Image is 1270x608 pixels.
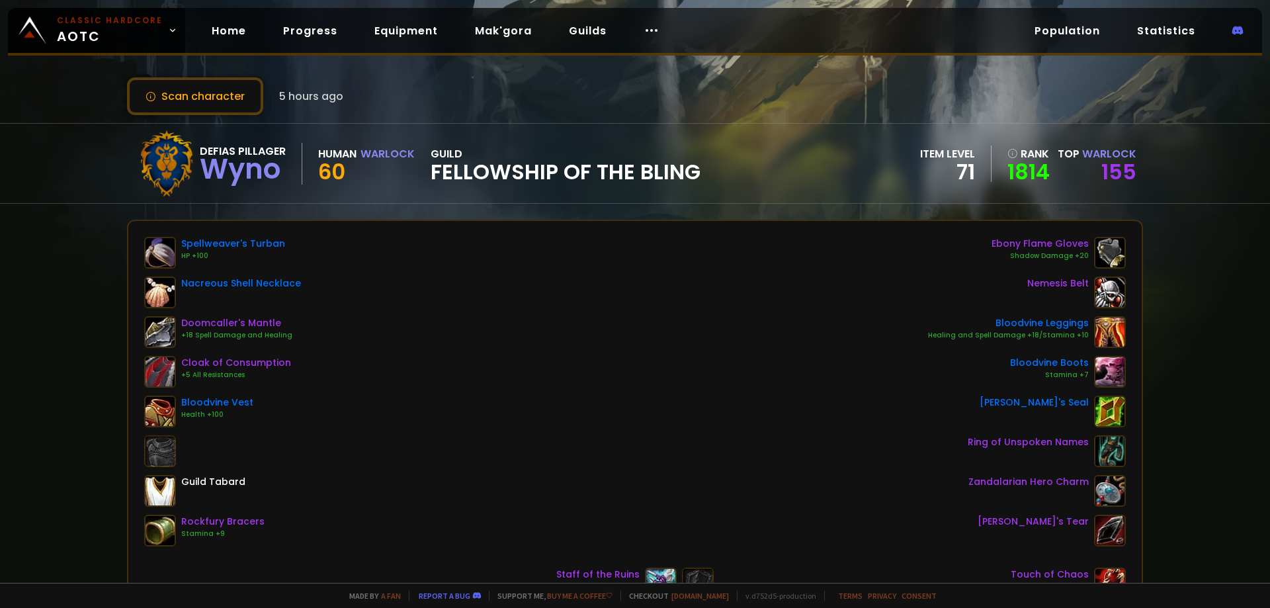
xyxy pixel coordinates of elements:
div: Bloodvine Leggings [928,316,1089,330]
span: 60 [318,157,345,187]
a: Statistics [1126,17,1206,44]
div: Ring of Unspoken Names [968,435,1089,449]
div: Bloodvine Vest [181,396,253,410]
span: Support me, [489,591,613,601]
div: Stamina +9 [181,529,265,539]
img: item-19683 [1094,316,1126,348]
a: Home [201,17,257,44]
a: Guilds [558,17,617,44]
img: item-19950 [1094,475,1126,507]
div: HP +100 [181,251,285,261]
img: item-19857 [144,356,176,388]
a: Report a bug [419,591,470,601]
img: item-19893 [1094,396,1126,427]
div: Guild Tabard [181,475,245,489]
div: Touch of Chaos [1011,568,1089,582]
div: Doomcaller's Mantle [181,316,292,330]
img: item-21186 [144,515,176,546]
div: Spellweaver's Turban [181,237,285,251]
span: 5 hours ago [279,88,343,105]
a: a fan [381,591,401,601]
div: 71 [920,162,975,182]
div: Nemesis Belt [1027,277,1089,290]
a: Consent [902,591,937,601]
img: item-5976 [144,475,176,507]
div: Zandalarian Hero Charm [968,475,1089,489]
div: Defias Pillager [200,143,286,159]
a: [DOMAIN_NAME] [671,591,729,601]
div: +5 All Resistances [181,370,291,380]
a: 155 [1101,157,1136,187]
img: item-21417 [1094,435,1126,467]
div: Top [1058,146,1136,162]
span: v. d752d5 - production [737,591,816,601]
img: item-19682 [144,396,176,427]
a: Progress [273,17,348,44]
div: +18 Spell Damage and Healing [181,330,292,341]
span: Checkout [620,591,729,601]
div: Warlock [360,146,415,162]
span: AOTC [57,15,163,46]
span: Warlock [1082,146,1136,161]
a: Terms [838,591,863,601]
a: Classic HardcoreAOTC [8,8,185,53]
div: [PERSON_NAME]'s Tear [978,515,1089,529]
img: item-19407 [1094,237,1126,269]
div: Shadow Damage +20 [992,251,1089,261]
img: item-22403 [144,277,176,308]
div: Staff of the Ruins [556,568,640,582]
span: Fellowship of the Bling [431,162,700,182]
div: Rockfury Bracers [181,515,265,529]
div: Bloodvine Boots [1010,356,1089,370]
img: item-16933 [1094,277,1126,308]
img: item-19379 [1094,515,1126,546]
a: Equipment [364,17,448,44]
img: item-19684 [1094,356,1126,388]
div: guild [431,146,700,182]
button: Scan character [127,77,263,115]
div: Stamina +7 [1010,370,1089,380]
img: item-22267 [144,237,176,269]
div: Wyno [200,159,286,179]
img: item-21335 [144,316,176,348]
div: rank [1007,146,1050,162]
div: Ebony Flame Gloves [992,237,1089,251]
a: Population [1024,17,1111,44]
div: Spell Damage +30 [556,582,640,592]
a: Mak'gora [464,17,542,44]
div: Nacreous Shell Necklace [181,277,301,290]
a: Buy me a coffee [547,591,613,601]
div: [PERSON_NAME]'s Seal [980,396,1089,410]
span: Made by [341,591,401,601]
div: Health +100 [181,410,253,420]
div: item level [920,146,975,162]
small: Classic Hardcore [57,15,163,26]
div: Human [318,146,357,162]
a: Privacy [868,591,896,601]
a: 1814 [1007,162,1050,182]
div: Healing and Spell Damage +18/Stamina +10 [928,330,1089,341]
div: Cloak of Consumption [181,356,291,370]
